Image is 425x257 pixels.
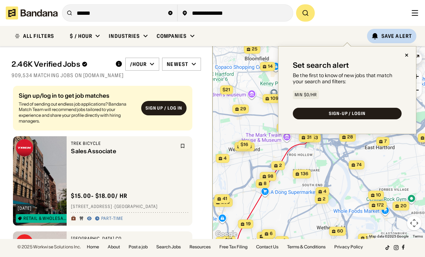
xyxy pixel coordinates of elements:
[241,142,248,147] span: $16
[167,61,188,67] div: Newest
[223,87,230,92] span: $21
[109,33,140,39] div: Industries
[242,143,245,150] span: 2
[369,234,408,238] span: Map data ©2025 Google
[87,245,99,249] a: Home
[283,238,286,244] span: 2
[223,196,227,202] span: 41
[366,235,371,241] span: 10
[287,245,326,249] a: Terms & Conditions
[71,192,127,200] div: $ 15.00 - $18.00 / hr
[256,245,278,249] a: Contact Us
[23,216,68,221] div: Retail & Wholesale
[357,162,362,168] span: 74
[347,134,353,140] span: 28
[71,141,176,146] div: Trek Bicycle
[301,171,308,177] span: 136
[323,189,326,195] span: 4
[224,155,227,161] span: 4
[337,228,343,234] span: 60
[12,60,109,68] div: 2.46K Verified Jobs
[146,106,182,111] div: Sign up / Log in
[219,245,247,249] a: Free Tax Filing
[401,203,407,209] span: 20
[16,139,33,156] img: Trek Bicycle logo
[71,148,176,155] div: Sales Associate
[12,72,201,79] div: 909,534 matching jobs on [DOMAIN_NAME]
[264,181,267,187] span: 8
[381,33,412,39] div: Save Alert
[70,33,92,39] div: $ / hour
[307,134,312,141] span: 31
[157,33,187,39] div: Companies
[214,230,238,239] a: Open this area in Google Maps (opens a new window)
[268,63,273,70] span: 14
[270,231,273,237] span: 6
[295,93,317,97] div: Min $0/hr
[246,221,251,227] span: 19
[71,236,176,242] div: [GEOGRAPHIC_DATA] Co
[377,202,384,208] span: 172
[407,216,421,230] button: Map camera controls
[329,111,366,116] div: SIGN-UP / LOGIN
[376,192,381,198] span: 10
[293,72,402,85] div: Be the first to know of new jobs that match your search and filters:
[334,245,363,249] a: Privacy Policy
[130,61,147,67] div: /hour
[6,6,58,19] img: Bandana logotype
[214,230,238,239] img: Google
[19,93,135,98] div: Sign up/log in to get job matches
[413,234,423,238] a: Terms (opens in new tab)
[71,204,188,210] div: [STREET_ADDRESS] · [GEOGRAPHIC_DATA]
[129,245,148,249] a: Post a job
[108,245,120,249] a: About
[268,173,273,180] span: 98
[221,199,230,205] span: 265
[270,96,278,102] span: 109
[323,196,326,202] span: 2
[189,245,211,249] a: Resources
[156,245,181,249] a: Search Jobs
[293,61,349,70] div: Set search alert
[279,163,282,169] span: 2
[101,216,123,222] div: Part-time
[23,34,54,39] div: ALL FILTERS
[252,46,258,52] span: 25
[384,138,387,145] span: 7
[17,245,81,249] div: © 2025 Workwise Solutions Inc.
[18,206,32,211] div: [DATE]
[16,234,33,252] img: Gilbane Building Co logo
[19,101,135,124] div: Tired of sending out endless job applications? Bandana Match Team will recommend jobs tailored to...
[240,106,246,112] span: 29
